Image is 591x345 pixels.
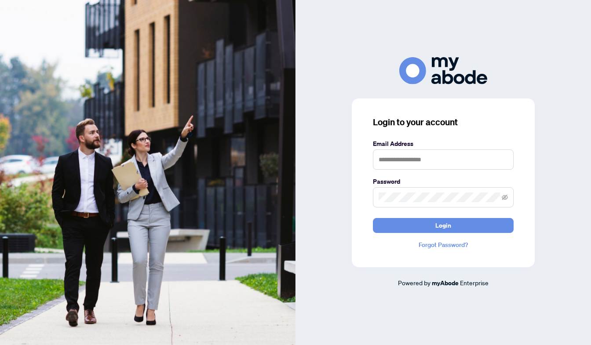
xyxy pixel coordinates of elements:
[399,57,487,84] img: ma-logo
[502,194,508,200] span: eye-invisible
[398,279,430,287] span: Powered by
[373,218,514,233] button: Login
[432,278,459,288] a: myAbode
[460,279,489,287] span: Enterprise
[373,116,514,128] h3: Login to your account
[435,218,451,232] span: Login
[373,139,514,149] label: Email Address
[373,177,514,186] label: Password
[373,240,514,250] a: Forgot Password?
